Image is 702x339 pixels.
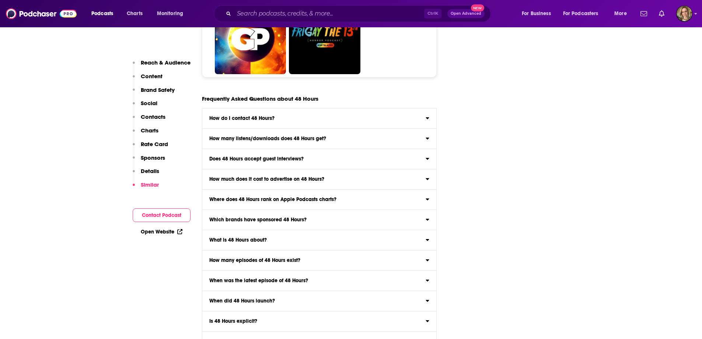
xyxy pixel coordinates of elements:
h3: When was the latest episode of 48 Hours? [209,278,308,283]
p: Details [141,167,159,174]
p: Rate Card [141,141,168,148]
p: Contacts [141,113,165,120]
h3: How many listens/downloads does 48 Hours get? [209,136,326,141]
button: Show profile menu [676,6,692,22]
button: Charts [133,127,158,141]
span: More [614,8,627,19]
p: Brand Safety [141,86,175,93]
button: Social [133,100,157,113]
p: Reach & Audience [141,59,191,66]
h3: When did 48 Hours launch? [209,298,275,304]
a: 44 [289,3,360,74]
button: Contact Podcast [133,208,191,222]
input: Search podcasts, credits, & more... [234,8,424,20]
a: Charts [122,8,147,20]
button: Open AdvancedNew [447,9,485,18]
h3: How do I contact 48 Hours? [209,116,275,121]
button: Content [133,73,163,86]
h3: Which brands have sponsored 48 Hours? [209,217,307,222]
button: open menu [152,8,193,20]
img: Podchaser - Follow, Share and Rate Podcasts [6,7,77,21]
h3: How much does it cost to advertise on 48 Hours? [209,177,324,182]
button: open menu [558,8,609,20]
span: Podcasts [91,8,113,19]
button: Details [133,167,159,181]
h3: Is 48 Hours explicit? [209,319,257,324]
a: Open Website [141,229,182,235]
h3: Where does 48 Hours rank on Apple Podcasts charts? [209,197,336,202]
a: Show notifications dropdown [638,7,650,20]
p: Charts [141,127,158,134]
span: New [471,4,484,11]
button: Rate Card [133,141,168,154]
h3: How many episodes of 48 Hours exist? [209,258,300,263]
span: Logged in as Lauren.Russo [676,6,692,22]
button: Sponsors [133,154,165,168]
h3: Does 48 Hours accept guest interviews? [209,156,304,162]
span: Ctrl K [424,9,441,18]
h3: What is 48 Hours about? [209,238,267,243]
p: Sponsors [141,154,165,161]
button: open menu [86,8,123,20]
button: Reach & Audience [133,59,191,73]
img: User Profile [676,6,692,22]
a: Show notifications dropdown [656,7,667,20]
span: Charts [127,8,143,19]
span: Monitoring [157,8,183,19]
button: open menu [609,8,636,20]
button: Brand Safety [133,86,175,100]
p: Similar [141,181,159,188]
p: Content [141,73,163,80]
button: Contacts [133,113,165,127]
button: Similar [133,181,159,195]
button: open menu [517,8,560,20]
span: For Business [522,8,551,19]
span: For Podcasters [563,8,598,19]
h3: Frequently Asked Questions about 48 Hours [202,95,318,102]
span: Open Advanced [451,12,481,15]
p: Social [141,100,157,107]
div: Search podcasts, credits, & more... [221,5,498,22]
a: 5 [215,3,286,74]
